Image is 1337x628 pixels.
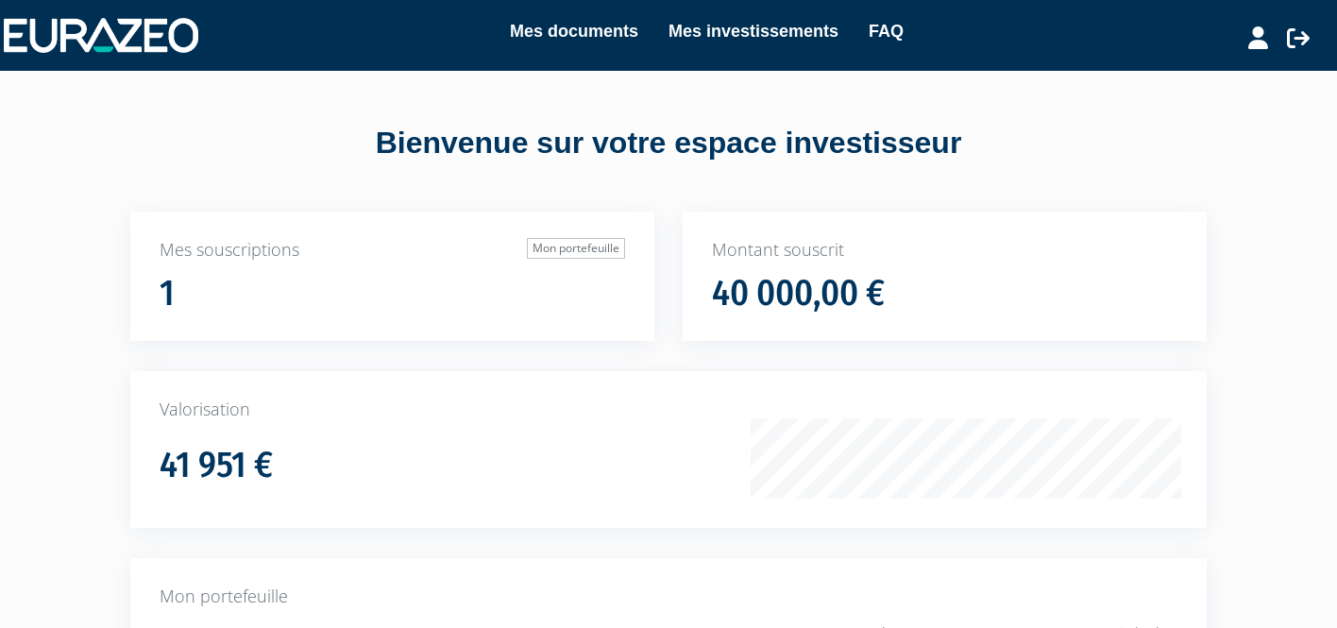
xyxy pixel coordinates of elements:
img: 1732889491-logotype_eurazeo_blanc_rvb.png [4,18,198,52]
a: Mes investissements [668,18,838,44]
div: Bienvenue sur votre espace investisseur [88,122,1249,165]
a: Mes documents [510,18,638,44]
h1: 1 [160,274,175,314]
h1: 40 000,00 € [712,274,885,314]
a: Mon portefeuille [527,238,625,259]
p: Mon portefeuille [160,585,1177,609]
h1: 41 951 € [160,446,273,485]
p: Mes souscriptions [160,238,625,263]
p: Valorisation [160,398,1177,422]
a: FAQ [869,18,904,44]
p: Montant souscrit [712,238,1177,263]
